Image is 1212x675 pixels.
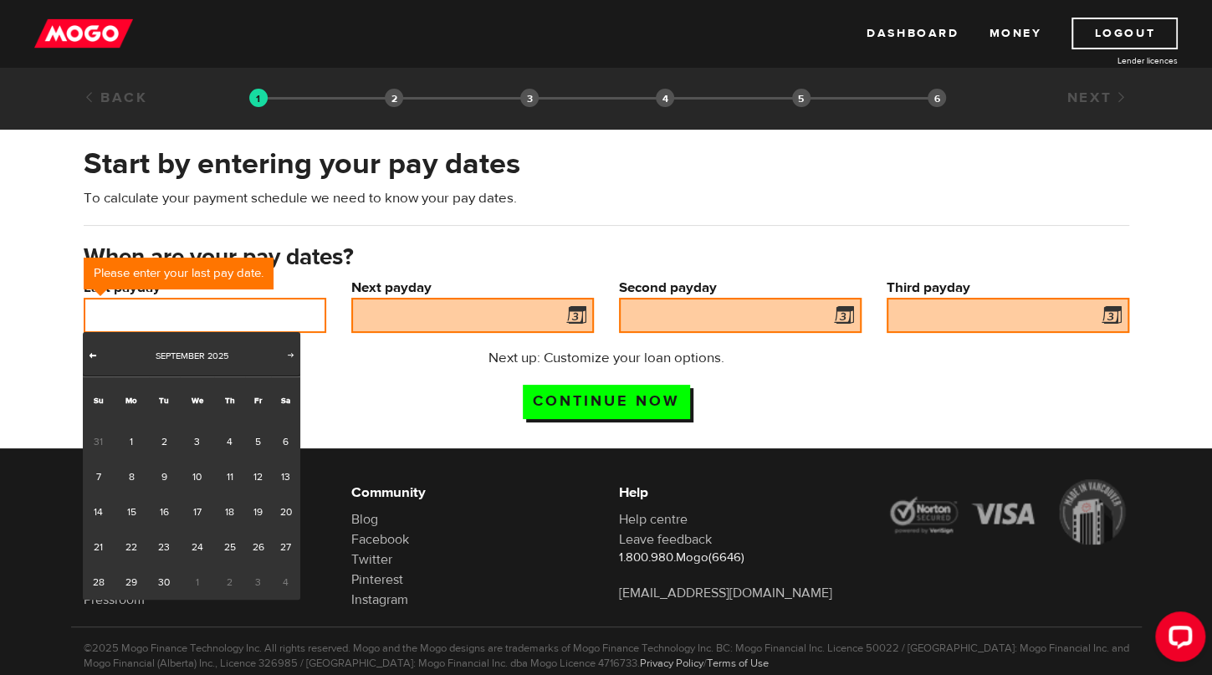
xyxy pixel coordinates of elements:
[114,494,148,529] a: 15
[351,483,594,503] h6: Community
[214,424,245,459] a: 4
[192,395,203,406] span: Wednesday
[989,18,1041,49] a: Money
[84,348,101,365] a: Prev
[149,529,180,565] a: 23
[283,348,299,365] a: Next
[114,424,148,459] a: 1
[887,479,1129,545] img: legal-icons-92a2ffecb4d32d839781d1b4e4802d7b.png
[887,278,1129,298] label: Third payday
[284,348,298,361] span: Next
[149,459,180,494] a: 9
[619,278,862,298] label: Second payday
[271,494,300,529] a: 20
[149,494,180,529] a: 16
[34,18,133,49] img: mogo_logo-11ee424be714fa7cbb0f0f49df9e16ec.png
[440,348,772,368] p: Next up: Customize your loan options.
[271,529,300,565] a: 27
[214,494,245,529] a: 18
[619,483,862,503] h6: Help
[84,244,1129,271] h3: When are your pay dates?
[249,89,268,107] img: transparent-188c492fd9eaac0f573672f40bb141c2.gif
[114,529,148,565] a: 22
[1052,54,1178,67] a: Lender licences
[149,565,180,600] a: 30
[84,641,1129,671] p: ©2025 Mogo Finance Technology Inc. All rights reserved. Mogo and the Mogo designs are trademarks ...
[225,395,235,406] span: Thursday
[707,657,769,670] a: Terms of Use
[207,350,228,362] span: 2025
[619,511,688,528] a: Help centre
[84,89,148,107] a: Back
[254,395,262,406] span: Friday
[180,494,214,529] a: 17
[271,424,300,459] a: 6
[619,585,832,601] a: [EMAIL_ADDRESS][DOMAIN_NAME]
[867,18,959,49] a: Dashboard
[214,565,245,600] span: 2
[83,424,114,459] span: 31
[84,591,145,608] a: Pressroom
[214,529,245,565] a: 25
[351,551,392,568] a: Twitter
[245,565,271,600] span: 3
[83,459,114,494] a: 7
[1142,605,1212,675] iframe: LiveChat chat widget
[83,529,114,565] a: 21
[149,424,180,459] a: 2
[83,565,114,600] a: 28
[180,459,214,494] a: 10
[180,424,214,459] a: 3
[523,385,690,419] input: Continue now
[640,657,703,670] a: Privacy Policy
[180,565,214,600] span: 1
[159,395,169,406] span: Tuesday
[271,459,300,494] a: 13
[281,395,290,406] span: Saturday
[156,350,205,362] span: September
[180,529,214,565] a: 24
[351,531,409,548] a: Facebook
[114,459,148,494] a: 8
[245,424,271,459] a: 5
[114,565,148,600] a: 29
[619,531,712,548] a: Leave feedback
[245,529,271,565] a: 26
[1071,18,1178,49] a: Logout
[351,511,378,528] a: Blog
[125,395,137,406] span: Monday
[94,395,104,406] span: Sunday
[1066,89,1128,107] a: Next
[351,571,403,588] a: Pinterest
[245,494,271,529] a: 19
[84,146,1129,182] h2: Start by entering your pay dates
[245,459,271,494] a: 12
[619,550,862,566] p: 1.800.980.Mogo(6646)
[214,459,245,494] a: 11
[84,188,1129,208] p: To calculate your payment schedule we need to know your pay dates.
[86,348,100,361] span: Prev
[351,278,594,298] label: Next payday
[83,494,114,529] a: 14
[351,591,408,608] a: Instagram
[84,258,274,289] div: Please enter your last pay date.
[271,565,300,600] span: 4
